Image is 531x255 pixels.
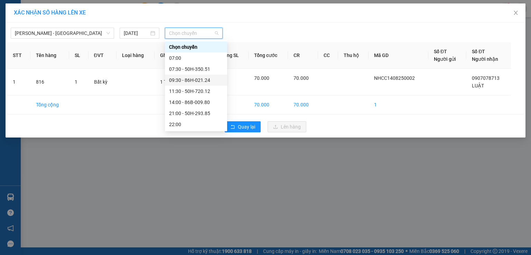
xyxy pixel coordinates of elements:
li: 01 [PERSON_NAME] [3,15,132,24]
span: Phan Rí - Sài Gòn [15,28,110,38]
span: Người gửi [434,56,456,62]
div: 09:30 - 86H-021.24 [169,76,223,84]
td: 1 [369,95,428,114]
td: 1 [216,95,249,114]
span: Người nhận [472,56,498,62]
span: close [513,10,519,16]
div: 07:30 - 50H-350.51 [169,65,223,73]
div: Chọn chuyến [165,41,227,53]
td: 70.000 [249,95,288,114]
td: 70.000 [288,95,318,114]
span: Chọn chuyến [169,28,219,38]
th: Mã GD [369,42,428,69]
span: phone [40,25,45,31]
div: 21:00 - 50H-293.85 [169,110,223,117]
td: Bất kỳ [88,69,117,95]
span: environment [40,17,45,22]
div: Chọn chuyến [169,43,223,51]
th: CR [288,42,318,69]
input: 14/08/2025 [124,29,149,37]
span: Quay lại [238,123,255,131]
th: Loại hàng [117,42,154,69]
th: Thu hộ [338,42,369,69]
img: logo.jpg [3,3,38,38]
span: 1 THG XỐP CÓ CỤC [160,79,202,85]
td: 1 [7,69,30,95]
th: SL [69,42,88,69]
td: 816 [30,69,69,95]
th: Tổng cước [249,42,288,69]
span: Số ĐT [472,49,485,54]
div: 11:30 - 50H-720.12 [169,87,223,95]
span: Số ĐT [434,49,447,54]
td: Tổng cộng [30,95,69,114]
span: 1 [75,79,77,85]
span: 70.000 [294,75,309,81]
span: 0907078713 [472,75,500,81]
th: CC [318,42,338,69]
span: XÁC NHẬN SỐ HÀNG LÊN XE [14,9,86,16]
span: 70.000 [254,75,269,81]
span: rollback [230,124,235,130]
div: 14:00 - 86B-009.80 [169,98,223,106]
span: LUẬT [472,83,484,88]
span: NHCC1408250002 [374,75,415,81]
button: Close [506,3,525,23]
th: ĐVT [88,42,117,69]
button: uploadLên hàng [268,121,306,132]
button: rollbackQuay lại [225,121,261,132]
th: STT [7,42,30,69]
div: 22:00 [169,121,223,128]
li: 02523854854 [3,24,132,32]
b: GỬI : Nhận hàng Chí Công [3,43,115,55]
th: Ghi chú [155,42,216,69]
div: 07:00 [169,54,223,62]
b: [PERSON_NAME] [40,4,98,13]
th: Tổng SL [216,42,249,69]
th: Tên hàng [30,42,69,69]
